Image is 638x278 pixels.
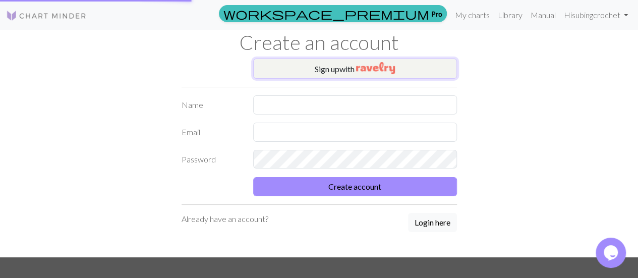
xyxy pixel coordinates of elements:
img: Ravelry [356,62,395,74]
a: Pro [219,5,447,22]
label: Password [176,150,248,169]
button: Sign upwith [253,59,457,79]
a: My charts [451,5,494,25]
label: Name [176,95,248,115]
button: Create account [253,177,457,196]
p: Already have an account? [182,213,268,225]
span: workspace_premium [223,7,429,21]
iframe: chat widget [596,238,628,268]
img: Logo [6,10,87,22]
a: Library [494,5,527,25]
label: Email [176,123,248,142]
button: Login here [408,213,457,232]
a: Login here [408,213,457,233]
a: Manual [527,5,560,25]
a: Hisubingcrochet [560,5,632,25]
h1: Create an account [32,30,607,54]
